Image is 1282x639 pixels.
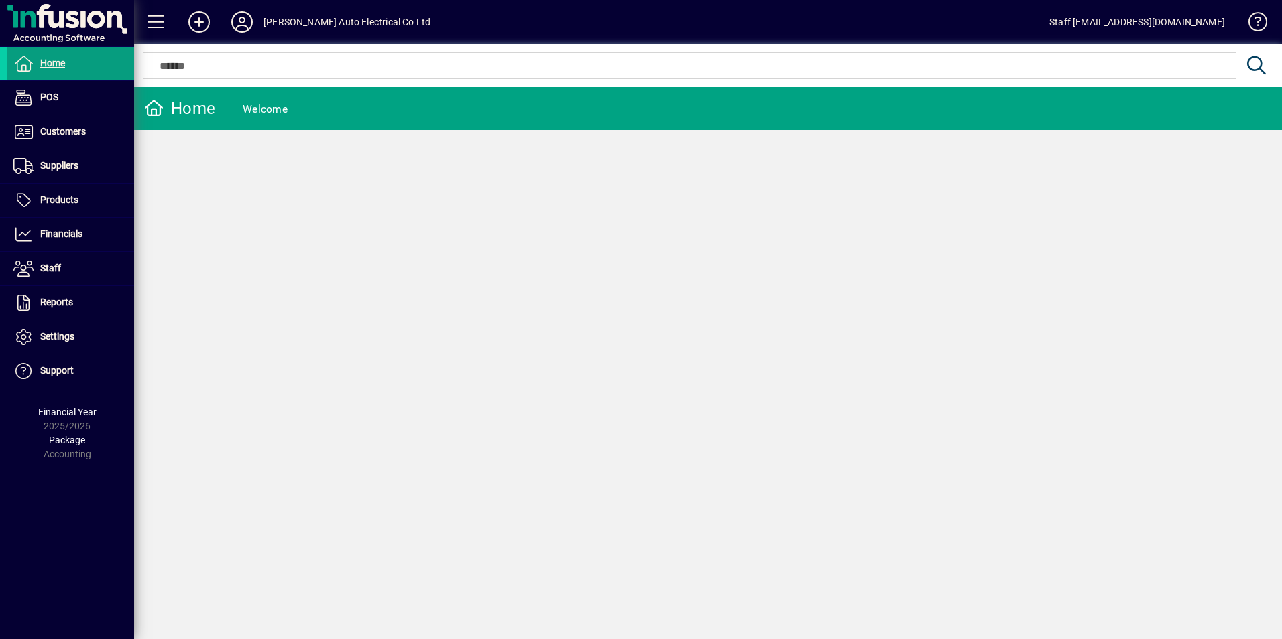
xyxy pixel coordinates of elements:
[7,115,134,149] a: Customers
[40,365,74,376] span: Support
[7,81,134,115] a: POS
[40,58,65,68] span: Home
[144,98,215,119] div: Home
[40,331,74,342] span: Settings
[243,98,288,120] div: Welcome
[38,407,97,417] span: Financial Year
[40,297,73,307] span: Reports
[40,92,58,102] span: POS
[7,184,134,217] a: Products
[49,435,85,445] span: Package
[178,10,221,34] button: Add
[7,354,134,388] a: Support
[1238,3,1265,46] a: Knowledge Base
[264,11,430,33] div: [PERSON_NAME] Auto Electrical Co Ltd
[7,149,134,183] a: Suppliers
[40,160,78,171] span: Suppliers
[40,126,86,137] span: Customers
[40,228,82,239] span: Financials
[1049,11,1225,33] div: Staff [EMAIL_ADDRESS][DOMAIN_NAME]
[40,263,61,273] span: Staff
[221,10,264,34] button: Profile
[40,194,78,205] span: Products
[7,286,134,319] a: Reports
[7,252,134,285] a: Staff
[7,218,134,251] a: Financials
[7,320,134,354] a: Settings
